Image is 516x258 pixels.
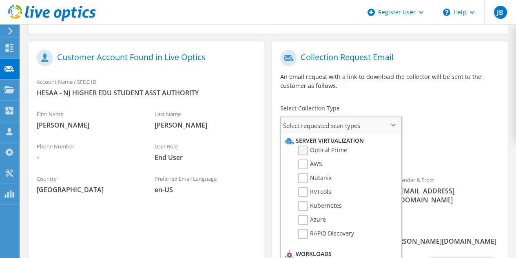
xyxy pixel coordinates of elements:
label: RAPID Discovery [298,229,354,239]
span: [PERSON_NAME] [155,121,256,130]
span: en-US [155,185,256,194]
label: AWS [298,159,322,169]
div: Country [29,170,146,198]
label: Nutanix [298,173,332,183]
span: HESAA - NJ HIGHER EDU STUDENT ASST AUTHORITY [37,88,256,97]
span: JB [494,6,507,19]
div: User Role [146,138,264,166]
label: Azure [298,215,326,225]
div: Preferred Email Language [146,170,264,198]
label: Kubernetes [298,201,342,211]
label: Select Collection Type [280,104,340,112]
li: Server Virtualization [283,136,397,146]
svg: \n [443,9,450,16]
span: End User [155,153,256,162]
h1: Collection Request Email [280,50,495,66]
span: [EMAIL_ADDRESS][DOMAIN_NAME] [398,186,500,204]
div: Last Name [146,105,264,134]
span: Select requested scan types [281,117,401,134]
div: First Name [29,105,146,134]
label: RVTools [298,187,331,197]
div: CC & Reply To [272,222,507,250]
div: Account Name / SFDC ID [29,73,264,101]
span: [PERSON_NAME] [37,121,138,130]
div: Sender & From [390,171,508,209]
div: Requested Collections [272,137,507,167]
h1: Customer Account Found in Live Optics [37,50,252,66]
div: To [272,171,390,218]
p: An email request with a link to download the collector will be sent to the customer as follows. [280,72,499,90]
div: Phone Number [29,138,146,166]
span: - [37,153,138,162]
label: Optical Prime [298,146,347,155]
span: [GEOGRAPHIC_DATA] [37,185,138,194]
